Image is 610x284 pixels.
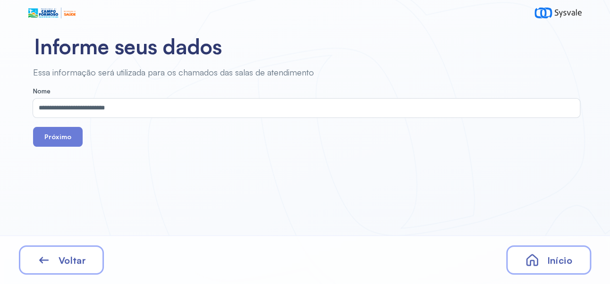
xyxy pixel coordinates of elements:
[33,127,83,147] button: Próximo
[59,254,86,266] span: Voltar
[534,8,582,18] img: logo-sysvale.svg
[33,87,51,95] span: Nome
[28,8,76,18] img: Logotipo do estabelecimento
[34,33,576,59] h2: Informe seus dados
[33,67,608,78] div: Essa informação será utilizada para os chamados das salas de atendimento
[547,254,572,266] span: Início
